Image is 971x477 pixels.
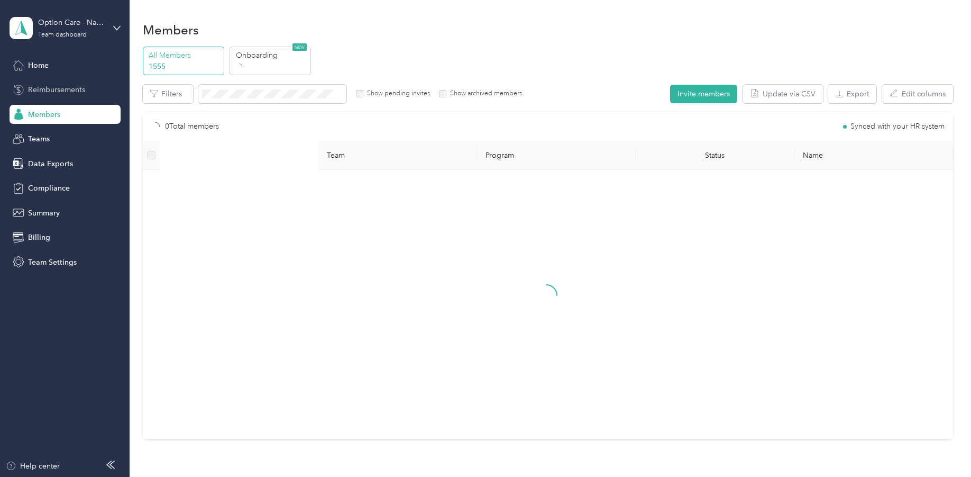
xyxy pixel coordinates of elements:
[236,50,308,61] p: Onboarding
[803,151,945,160] span: Name
[363,89,430,98] label: Show pending invites
[149,50,221,61] p: All Members
[28,84,85,95] span: Reimbursements
[28,232,50,243] span: Billing
[143,85,193,103] button: Filters
[828,85,876,103] button: Export
[38,32,87,38] div: Team dashboard
[912,418,971,477] iframe: Everlance-gr Chat Button Frame
[28,109,60,120] span: Members
[28,133,50,145] span: Teams
[794,141,953,170] th: Name
[149,61,221,72] p: 1555
[882,85,953,103] button: Edit columns
[636,141,794,170] th: Status
[318,141,477,170] th: Team
[28,60,49,71] span: Home
[292,43,307,51] span: NEW
[28,257,77,268] span: Team Settings
[38,17,104,28] div: Option Care - Naven Health
[143,24,199,35] h1: Members
[446,89,522,98] label: Show archived members
[850,123,945,130] span: Synced with your HR system
[165,121,219,132] p: 0 Total members
[28,158,73,169] span: Data Exports
[743,85,823,103] button: Update via CSV
[6,461,60,472] button: Help center
[28,208,60,219] span: Summary
[477,141,636,170] th: Program
[670,85,737,103] button: Invite members
[28,183,70,194] span: Compliance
